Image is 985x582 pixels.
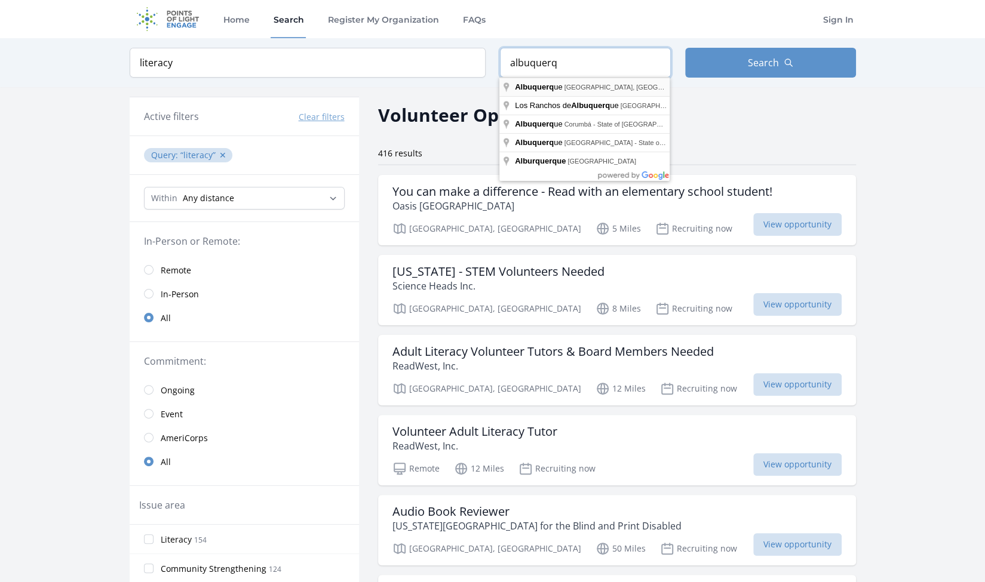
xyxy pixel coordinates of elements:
legend: Commitment: [144,354,345,368]
span: All [161,312,171,324]
p: 50 Miles [596,541,646,556]
a: Audio Book Reviewer [US_STATE][GEOGRAPHIC_DATA] for the Blind and Print Disabled [GEOGRAPHIC_DATA... [378,495,856,565]
span: Remote [161,264,191,276]
span: 124 [269,564,281,574]
input: Community Strengthening 124 [144,563,154,573]
h3: Adult Literacy Volunteer Tutors & Board Members Needed [392,344,714,359]
span: Albuquerq [515,119,554,128]
span: Event [161,408,183,420]
p: Science Heads Inc. [392,279,604,293]
span: 416 results [378,147,422,159]
span: In-Person [161,288,199,300]
h3: You can make a difference - Read with an elementary school student! [392,184,772,199]
span: View opportunity [753,533,842,556]
span: ue [515,119,564,128]
select: Search Radius [144,187,345,210]
h3: Active filters [144,109,199,124]
span: Literacy [161,534,192,546]
span: AmeriCorps [161,432,208,444]
a: All [130,449,359,473]
p: 12 Miles [596,381,646,396]
p: 5 Miles [596,221,641,236]
p: ReadWest, Inc. [392,359,714,373]
h3: [US_STATE] - STEM Volunteers Needed [392,264,604,279]
p: [GEOGRAPHIC_DATA], [GEOGRAPHIC_DATA] [392,221,581,236]
h3: Volunteer Adult Literacy Tutor [392,424,557,439]
span: Community Strengthening [161,563,266,575]
span: Alburquerque [515,156,566,165]
a: All [130,306,359,330]
button: ✕ [219,149,226,161]
p: [GEOGRAPHIC_DATA], [GEOGRAPHIC_DATA] [392,381,581,396]
p: [US_STATE][GEOGRAPHIC_DATA] for the Blind and Print Disabled [392,519,682,533]
p: Recruiting now [660,541,737,556]
span: Los Ranchos de ue [515,101,620,110]
span: Query : [151,149,180,161]
a: AmeriCorps [130,426,359,449]
p: 12 Miles [454,461,504,476]
p: Oasis [GEOGRAPHIC_DATA] [392,199,772,213]
span: Corumbá - State of [GEOGRAPHIC_DATA][PERSON_NAME], [GEOGRAPHIC_DATA] [564,121,816,128]
a: You can make a difference - Read with an elementary school student! Oasis [GEOGRAPHIC_DATA] [GEOG... [378,175,856,245]
span: View opportunity [753,213,842,236]
button: Search [685,48,856,78]
a: In-Person [130,282,359,306]
span: View opportunity [753,373,842,396]
h3: Audio Book Reviewer [392,504,682,519]
span: All [161,456,171,468]
a: Volunteer Adult Literacy Tutor ReadWest, Inc. Remote 12 Miles Recruiting now View opportunity [378,415,856,485]
p: Recruiting now [518,461,596,476]
p: [GEOGRAPHIC_DATA], [GEOGRAPHIC_DATA] [392,301,581,316]
q: literacy [180,149,216,161]
span: View opportunity [753,293,842,316]
span: Albuquerq [515,138,554,147]
legend: Issue area [139,498,185,512]
p: Recruiting now [655,301,732,316]
span: Search [748,56,779,70]
p: Recruiting now [660,381,737,396]
span: View opportunity [753,453,842,476]
span: [GEOGRAPHIC_DATA], [GEOGRAPHIC_DATA] [564,84,704,91]
p: Remote [392,461,440,476]
button: Clear filters [299,111,345,123]
span: ue [515,138,564,147]
span: Albuquerq [515,82,554,91]
span: Ongoing [161,384,195,396]
p: [GEOGRAPHIC_DATA], [GEOGRAPHIC_DATA] [392,541,581,556]
a: Ongoing [130,378,359,402]
p: 8 Miles [596,301,641,316]
input: Keyword [130,48,486,78]
span: 154 [194,535,207,545]
a: Event [130,402,359,426]
p: ReadWest, Inc. [392,439,557,453]
a: Remote [130,258,359,282]
p: Recruiting now [655,221,732,236]
span: [GEOGRAPHIC_DATA], [GEOGRAPHIC_DATA] [620,102,760,109]
input: Location [500,48,671,78]
a: [US_STATE] - STEM Volunteers Needed Science Heads Inc. [GEOGRAPHIC_DATA], [GEOGRAPHIC_DATA] 8 Mil... [378,255,856,325]
h2: Volunteer Opportunities [378,101,600,128]
span: Albuquerq [571,101,610,110]
span: ue [515,82,564,91]
span: [GEOGRAPHIC_DATA] - State of [GEOGRAPHIC_DATA], [GEOGRAPHIC_DATA] [564,139,803,146]
input: Literacy 154 [144,534,154,544]
span: [GEOGRAPHIC_DATA] [567,158,636,165]
a: Adult Literacy Volunteer Tutors & Board Members Needed ReadWest, Inc. [GEOGRAPHIC_DATA], [GEOGRAP... [378,335,856,405]
legend: In-Person or Remote: [144,234,345,248]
